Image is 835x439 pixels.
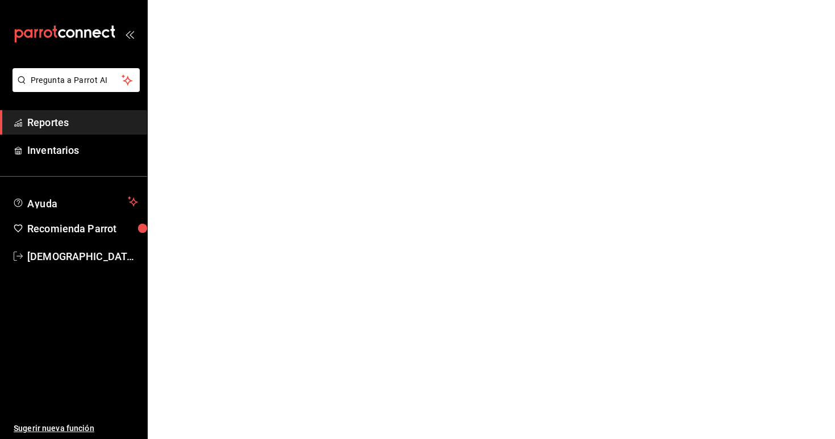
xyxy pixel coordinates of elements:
[31,74,122,86] span: Pregunta a Parrot AI
[27,143,138,158] span: Inventarios
[27,195,123,208] span: Ayuda
[125,30,134,39] button: open_drawer_menu
[27,221,138,236] span: Recomienda Parrot
[12,68,140,92] button: Pregunta a Parrot AI
[14,423,138,434] span: Sugerir nueva función
[8,82,140,94] a: Pregunta a Parrot AI
[27,115,138,130] span: Reportes
[27,249,138,264] span: [DEMOGRAPHIC_DATA][PERSON_NAME][DATE]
